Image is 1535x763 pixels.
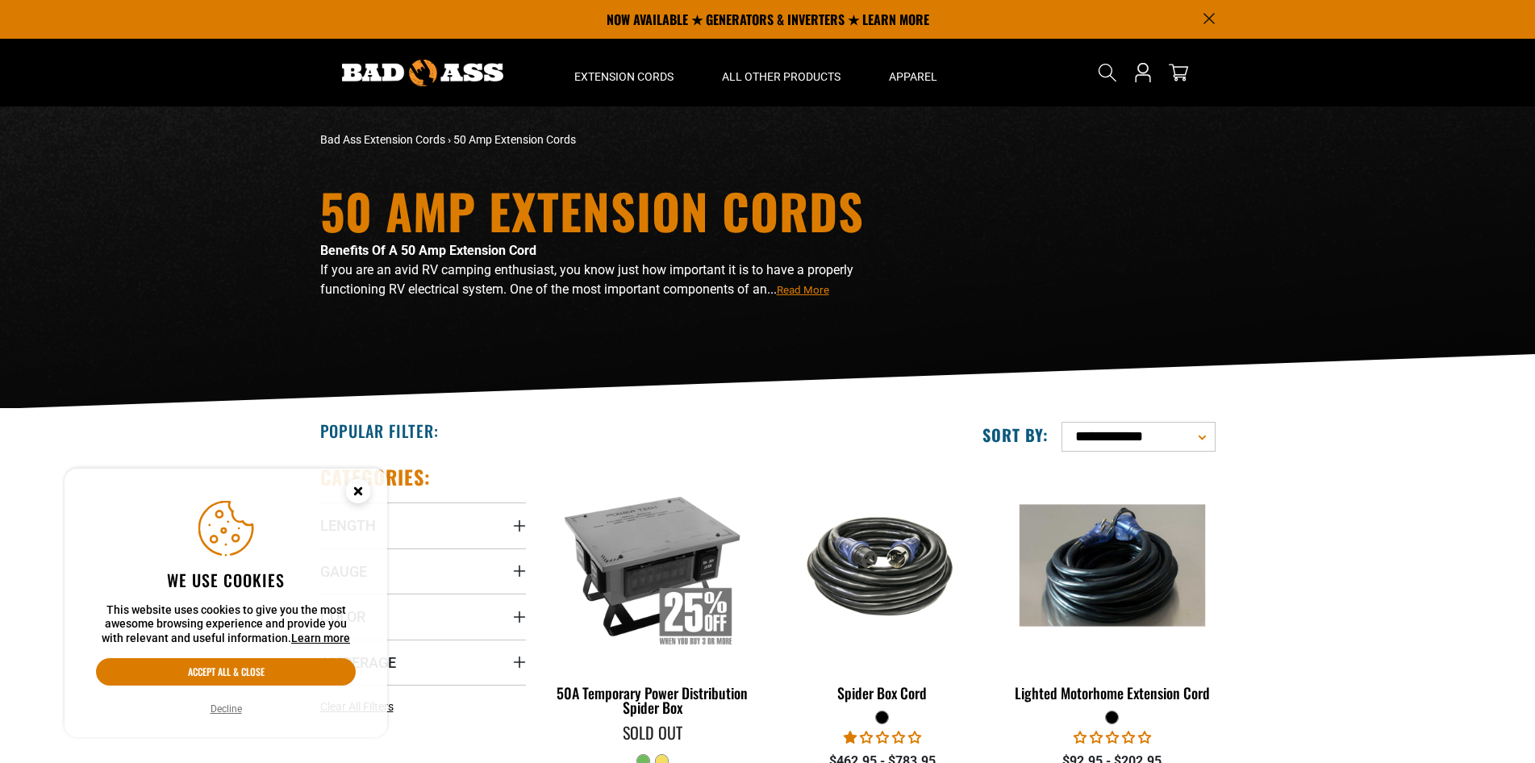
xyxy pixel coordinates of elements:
[96,603,356,646] p: This website uses cookies to give you the most awesome browsing experience and provide you with r...
[551,473,754,658] img: 50A Temporary Power Distribution Spider Box
[550,465,756,724] a: 50A Temporary Power Distribution Spider Box 50A Temporary Power Distribution Spider Box
[1074,730,1151,745] span: 0.00 stars
[777,284,829,296] span: Read More
[779,686,985,700] div: Spider Box Cord
[320,420,439,441] h2: Popular Filter:
[779,465,985,710] a: black Spider Box Cord
[1009,686,1215,700] div: Lighted Motorhome Extension Cord
[982,424,1049,445] label: Sort by:
[320,131,909,148] nav: breadcrumbs
[320,548,526,594] summary: Gauge
[448,133,451,146] span: ›
[550,686,756,715] div: 50A Temporary Power Distribution Spider Box
[206,701,247,717] button: Decline
[1009,465,1215,710] a: black Lighted Motorhome Extension Cord
[291,632,350,644] a: Learn more
[550,724,756,740] div: Sold Out
[1095,60,1120,85] summary: Search
[574,69,674,84] span: Extension Cords
[96,658,356,686] button: Accept all & close
[320,502,526,548] summary: Length
[320,594,526,639] summary: Color
[698,39,865,106] summary: All Other Products
[722,69,840,84] span: All Other Products
[320,640,526,685] summary: Amperage
[865,39,961,106] summary: Apparel
[1011,505,1214,627] img: black
[342,60,503,86] img: Bad Ass Extension Cords
[320,133,445,146] a: Bad Ass Extension Cords
[550,39,698,106] summary: Extension Cords
[96,569,356,590] h2: We use cookies
[320,186,909,235] h1: 50 Amp Extension Cords
[844,730,921,745] span: 1.00 stars
[889,69,937,84] span: Apparel
[65,469,387,738] aside: Cookie Consent
[781,503,984,627] img: black
[320,261,909,299] p: If you are an avid RV camping enthusiast, you know just how important it is to have a properly fu...
[453,133,576,146] span: 50 Amp Extension Cords
[320,465,432,490] h2: Categories:
[320,243,536,258] strong: Benefits Of A 50 Amp Extension Cord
